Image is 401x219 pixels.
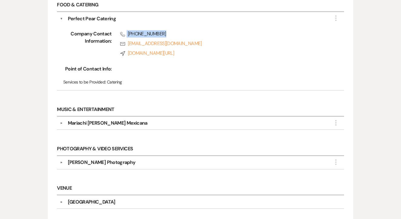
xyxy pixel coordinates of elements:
p: Catering [63,79,338,85]
button: ▼ [58,122,65,125]
span: Company Contact Information: [63,30,112,59]
h6: Photography & Video Services [57,142,344,156]
button: ▼ [58,201,65,204]
span: Point of Contact Info: [63,65,112,73]
h6: Music & Entertainment [57,103,344,116]
div: Mariachi [PERSON_NAME] Mexicana [68,119,147,127]
div: Perfect Pear Catering [68,15,116,22]
h6: Venue [57,182,344,195]
span: Services to be Provided: [63,79,106,85]
button: ▼ [60,15,63,22]
a: [DOMAIN_NAME][URL] [120,50,327,57]
div: [GEOGRAPHIC_DATA] [68,198,115,206]
a: [EMAIL_ADDRESS][DOMAIN_NAME] [120,40,327,47]
div: [PERSON_NAME] Photography [68,159,136,166]
button: ▼ [58,161,65,164]
span: [PHONE_NUMBER] [120,30,327,38]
